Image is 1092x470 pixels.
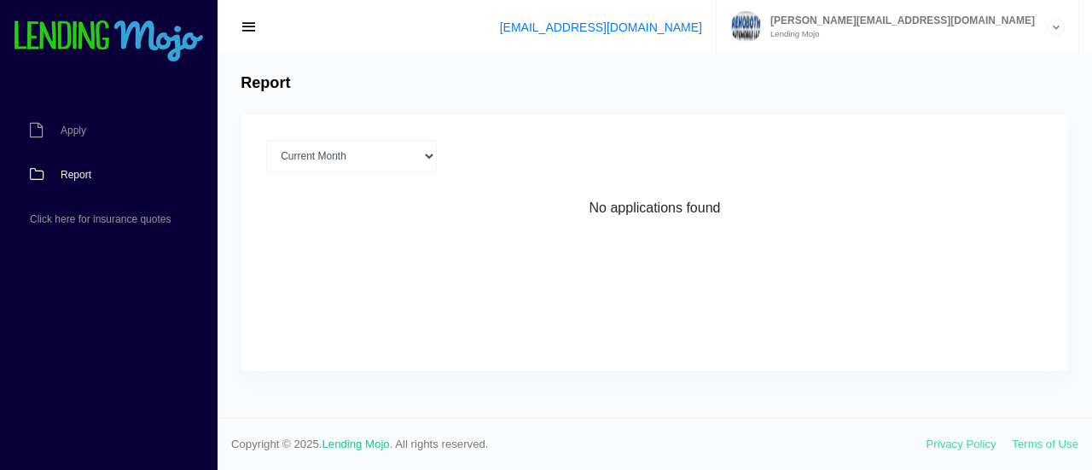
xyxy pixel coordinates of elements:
[500,20,702,34] a: [EMAIL_ADDRESS][DOMAIN_NAME]
[241,74,290,93] h4: Report
[730,11,762,43] img: Profile image
[13,20,205,63] img: logo-small.png
[762,30,1035,38] small: Lending Mojo
[61,125,86,136] span: Apply
[926,438,996,450] a: Privacy Policy
[762,15,1035,26] span: [PERSON_NAME][EMAIL_ADDRESS][DOMAIN_NAME]
[1012,438,1078,450] a: Terms of Use
[231,436,926,453] span: Copyright © 2025. . All rights reserved.
[322,438,390,450] a: Lending Mojo
[266,198,1043,218] div: No applications found
[61,170,91,180] span: Report
[30,214,171,224] span: Click here for insurance quotes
